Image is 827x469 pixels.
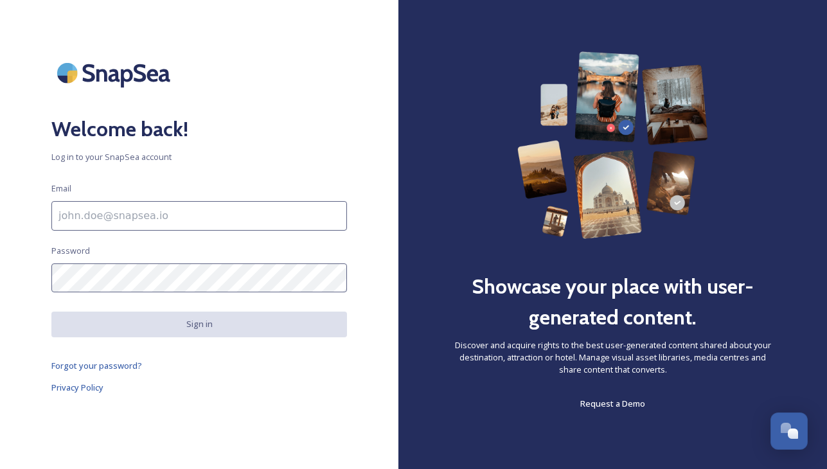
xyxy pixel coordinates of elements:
[51,114,347,145] h2: Welcome back!
[450,339,776,376] span: Discover and acquire rights to the best user-generated content shared about your destination, att...
[51,380,347,395] a: Privacy Policy
[51,201,347,231] input: john.doe@snapsea.io
[770,412,808,450] button: Open Chat
[517,51,709,239] img: 63b42ca75bacad526042e722_Group%20154-p-800.png
[51,358,347,373] a: Forgot your password?
[51,245,90,257] span: Password
[51,312,347,337] button: Sign in
[580,396,645,411] a: Request a Demo
[51,382,103,393] span: Privacy Policy
[51,360,142,371] span: Forgot your password?
[51,182,71,195] span: Email
[580,398,645,409] span: Request a Demo
[450,271,776,333] h2: Showcase your place with user-generated content.
[51,151,347,163] span: Log in to your SnapSea account
[51,51,180,94] img: SnapSea Logo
